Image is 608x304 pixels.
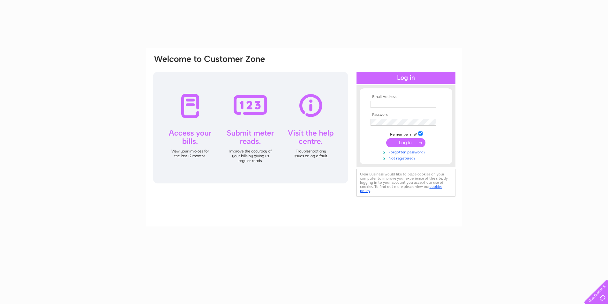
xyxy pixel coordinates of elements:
[360,184,442,193] a: cookies policy
[369,130,443,137] td: Remember me?
[369,113,443,117] th: Password:
[371,155,443,161] a: Not registered?
[357,169,455,196] div: Clear Business would like to place cookies on your computer to improve your experience of the sit...
[371,149,443,155] a: Forgotten password?
[386,138,425,147] input: Submit
[369,95,443,99] th: Email Address:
